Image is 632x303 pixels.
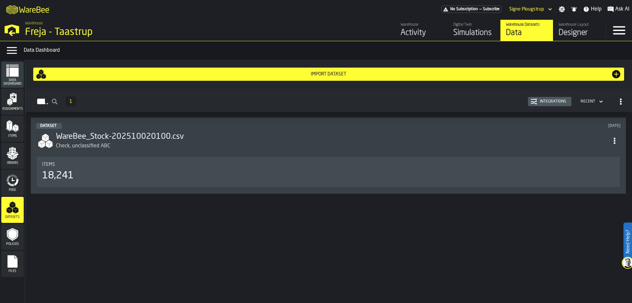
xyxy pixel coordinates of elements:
li: menu Data Dashboard [1,62,24,88]
span: 1 [69,99,72,104]
label: button-toggle-Help [580,5,604,13]
span: Assignments [1,107,24,111]
span: Policies [1,242,24,246]
span: Data Dashboard [1,78,24,86]
button: button-Import Dataset [33,68,624,81]
div: Freja - Taastrup [25,26,203,38]
span: Subscribe [483,7,500,12]
div: Import Dataset [46,72,611,77]
a: link-to-/wh/i/36c4991f-68ef-4ca7-ab45-a2252c911eea/designer [553,20,606,41]
button: button-Integrations [528,97,571,106]
div: Integrations [537,99,569,104]
span: — [479,7,482,12]
div: DropdownMenuValue-4 [581,99,595,104]
li: menu Orders [1,143,24,169]
span: Orders [1,161,24,165]
div: DropdownMenuValue-4 [578,98,604,106]
label: button-toggle-Notifications [568,6,580,13]
div: DropdownMenuValue-Signe Plougstrup [507,5,553,13]
span: Warehouse [25,21,43,26]
span: Feed [1,188,24,192]
div: Title [42,162,615,167]
span: Datasets [1,215,24,219]
a: link-to-/wh/i/36c4991f-68ef-4ca7-ab45-a2252c911eea/feed/ [395,20,448,41]
div: 18,241 [42,170,74,182]
li: menu Files [1,251,24,277]
span: Files [1,269,24,273]
div: ButtonLoadMore-Load More-Prev-First-Last [63,96,79,107]
div: Activity [401,28,442,38]
a: link-to-/wh/i/36c4991f-68ef-4ca7-ab45-a2252c911eea/pricing/ [441,6,501,13]
div: Warehouse Datasets [506,22,548,27]
div: Menu Subscription [441,6,501,13]
span: Help [591,5,602,13]
li: menu Assignments [1,89,24,115]
div: Warehouse Layout [559,22,600,27]
li: menu Policies [1,224,24,250]
div: Digital Twin [453,22,495,27]
label: button-toggle-Ask AI [605,5,632,13]
li: menu Items [1,116,24,142]
div: Designer [559,28,600,38]
span: No Subscription [450,7,478,12]
div: Simulations [453,28,495,38]
div: Data Dashboard [24,46,629,54]
div: Check, unclassified ABC [56,142,609,150]
span: Dataset [40,124,57,128]
div: status-5 2 [36,123,62,129]
div: Data [506,28,548,38]
label: Need Help? [624,223,631,260]
span: Ask AI [615,5,629,13]
label: button-toggle-Data Menu [3,44,21,57]
span: Items [1,134,24,138]
label: button-toggle-Menu [606,20,632,41]
a: link-to-/wh/i/36c4991f-68ef-4ca7-ab45-a2252c911eea/data [500,20,553,41]
div: Updated: 10/3/2025, 12:39:56 PM Created: 10/3/2025, 12:39:21 PM [342,124,620,128]
div: Warehouse [401,22,442,27]
div: Check, unclassified ABC [56,142,110,150]
div: DropdownMenuValue-Signe Plougstrup [509,7,544,12]
label: button-toggle-Settings [556,6,568,13]
div: stat-Items [37,157,620,187]
h2: button-Dataset [25,89,632,112]
li: menu Datasets [1,197,24,223]
h3: WareBee_Stock-202510020100.csv [56,132,609,142]
span: Items [42,162,55,167]
section: card-DataDashboardCard [36,155,620,188]
a: link-to-/wh/i/36c4991f-68ef-4ca7-ab45-a2252c911eea/simulations [448,20,500,41]
li: menu Feed [1,170,24,196]
div: ItemListCard-DashboardItemContainer [31,117,626,194]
